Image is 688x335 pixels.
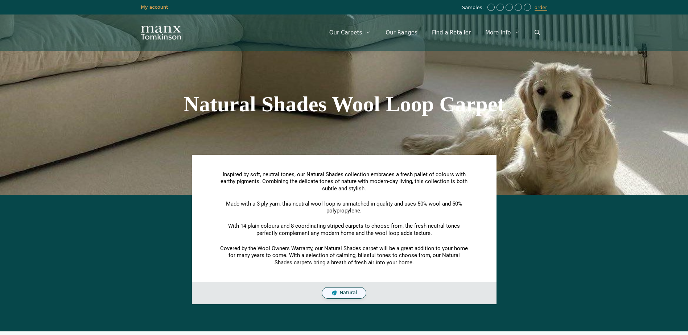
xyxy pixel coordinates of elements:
a: My account [141,4,168,10]
a: Our Ranges [378,22,425,44]
a: order [535,5,547,11]
nav: Primary [322,22,547,44]
p: Covered by the Wool Owners Warranty, our Natural Shades carpet will be a great addition to your h... [219,245,469,266]
span: Inspired by soft, neutral tones, our Natural Shades collection embraces a fresh pallet of colours... [221,171,467,192]
a: More Info [478,22,527,44]
a: Open Search Bar [527,22,547,44]
a: Find a Retailer [425,22,478,44]
span: With 14 plain colours and 8 coordinating striped carpets to choose from, the fresh neutral tones ... [228,223,460,236]
span: Made with a 3 ply yarn, this neutral wool loop is unmatched in quality and uses 50% wool and 50% ... [226,200,462,214]
h1: Natural Shades Wool Loop Carpet [141,93,547,115]
span: Samples: [462,5,486,11]
span: Natural [339,290,357,296]
a: Our Carpets [322,22,379,44]
img: Manx Tomkinson [141,26,181,40]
